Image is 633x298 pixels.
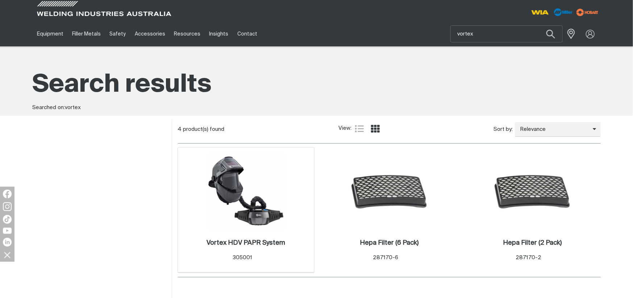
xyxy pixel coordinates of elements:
input: Product name or item number... [451,26,562,42]
a: Filler Metals [68,21,105,46]
a: Hepa Filter (2 Pack) [503,239,562,247]
button: Search products [538,25,563,42]
img: hide socials [1,249,13,261]
img: Vortex HDV PAPR System [207,153,285,231]
img: TikTok [3,215,12,224]
a: Resources [170,21,205,46]
img: Hepa Filter (2 Pack) [494,153,571,231]
span: 305001 [233,255,252,260]
span: View: [338,124,351,133]
span: product(s) found [183,127,225,132]
a: List view [355,124,364,133]
div: 4 [178,126,339,133]
h1: Search results [33,69,601,101]
img: Facebook [3,190,12,198]
div: Searched on: [33,104,601,112]
a: Insights [205,21,233,46]
a: Safety [105,21,130,46]
h2: Vortex HDV PAPR System [207,240,285,246]
section: Product list controls [178,120,601,138]
nav: Main [33,21,459,46]
img: YouTube [3,228,12,234]
a: Accessories [130,21,170,46]
img: Hepa Filter (6 Pack) [350,153,428,231]
a: Equipment [33,21,68,46]
a: Hepa Filter (6 Pack) [360,239,418,247]
span: 287170-2 [516,255,542,260]
span: 287170-6 [373,255,398,260]
span: Sort by: [494,125,513,134]
a: Contact [233,21,262,46]
img: miller [574,7,601,18]
h2: Hepa Filter (6 Pack) [360,240,418,246]
a: Vortex HDV PAPR System [207,239,285,247]
img: Instagram [3,202,12,211]
img: LinkedIn [3,238,12,247]
span: vortex [65,105,81,110]
span: Relevance [515,125,593,134]
h2: Hepa Filter (2 Pack) [503,240,562,246]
